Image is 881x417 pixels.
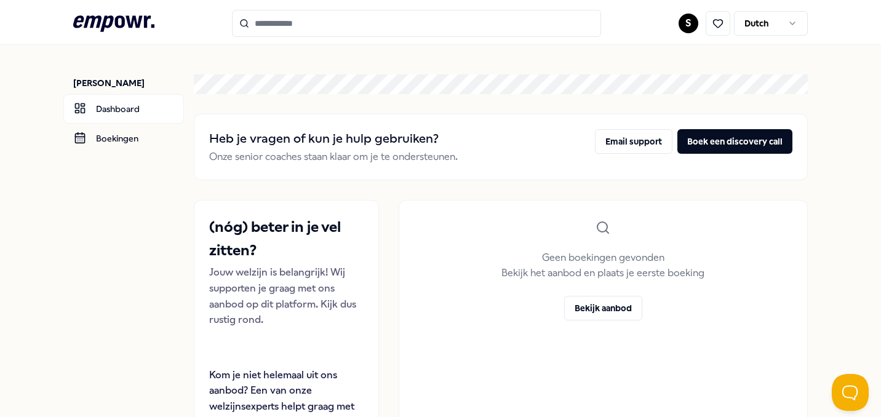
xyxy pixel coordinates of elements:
button: S [679,14,698,33]
a: Boekingen [63,124,184,153]
h2: (nóg) beter in je vel zitten? [209,215,363,263]
p: Onze senior coaches staan klaar om je te ondersteunen. [209,149,458,165]
input: Search for products, categories or subcategories [232,10,601,37]
p: Jouw welzijn is belangrijk! Wij supporten je graag met ons aanbod op dit platform. Kijk dus rusti... [209,264,363,327]
p: Geen boekingen gevonden Bekijk het aanbod en plaats je eerste boeking [501,250,704,281]
iframe: Help Scout Beacon - Open [832,374,869,411]
button: Bekijk aanbod [564,296,642,320]
button: Email support [595,129,672,154]
button: Boek een discovery call [677,129,792,154]
a: Dashboard [63,94,184,124]
a: Email support [595,129,672,165]
h2: Heb je vragen of kun je hulp gebruiken? [209,129,458,149]
p: [PERSON_NAME] [73,77,184,89]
